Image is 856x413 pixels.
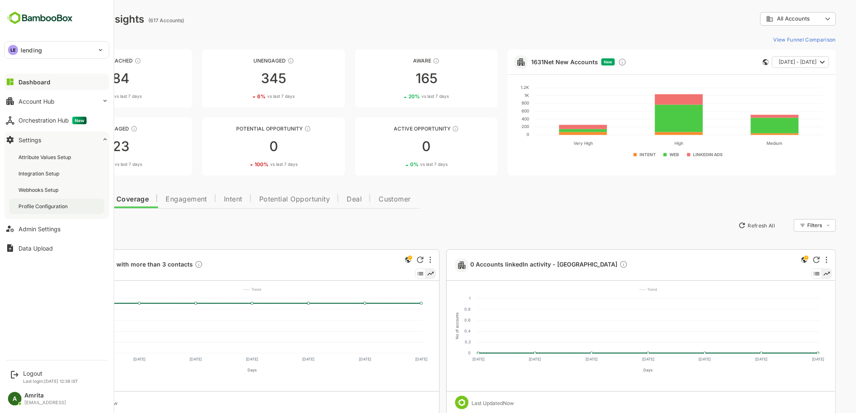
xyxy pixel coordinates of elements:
a: UnreachedThese accounts have not been engaged with for a defined time period842%vs last 7 days [20,50,163,107]
span: New [72,117,87,124]
a: EngagedThese accounts are warm, further nurturing would qualify them to MQAs234%vs last 7 days [20,118,163,175]
div: 20 % [379,93,419,99]
span: vs last 7 days [391,161,418,167]
span: 455 Accounts with more than 3 contacts [45,260,174,270]
text: [DATE] [47,357,60,361]
span: vs last 7 days [238,93,265,99]
div: Description not present [590,260,598,270]
text: [DATE] [216,357,229,361]
text: [DATE] [386,357,398,361]
div: Discover new ICP-fit accounts showing engagement — via intent surges, anonymous website visits, L... [589,58,597,66]
button: Admin Settings [4,220,109,237]
span: Potential Opportunity [230,196,301,203]
text: [DATE] [669,357,681,361]
div: Orchestration Hub [18,117,87,124]
text: 0 [438,350,441,355]
div: This card does not support filter and segments [733,59,739,65]
span: vs last 7 days [241,161,268,167]
div: Dashboard Insights [20,13,115,25]
text: [DATE] [782,357,795,361]
text: [DATE] [612,357,624,361]
span: Intent [195,196,213,203]
button: New Insights [20,218,82,233]
div: Unreached [20,58,163,64]
div: All Accounts [731,11,806,27]
text: 1 [439,296,441,301]
a: 455 Accounts with more than 3 contactsDescription not present [45,260,177,270]
text: 600 [492,108,500,113]
div: 100 % [225,161,268,167]
div: Data Upload [18,245,53,252]
div: Filters [778,222,793,228]
a: 0 Accounts linkedIn activity - [GEOGRAPHIC_DATA]Description not present [441,260,602,270]
text: Very High [544,141,563,146]
div: Description not present [165,260,174,270]
div: 23 [20,140,163,153]
text: [DATE] [442,357,455,361]
button: [DATE] - [DATE] [743,56,800,68]
a: Potential OpportunityThese accounts are MQAs and can be passed on to Inside Sales0100%vs last 7 days [173,118,315,175]
text: 100 [39,340,46,344]
div: These accounts are warm, further nurturing would qualify them to MQAs [101,125,108,132]
div: Profile Configuration [18,203,69,210]
text: Days [218,368,227,372]
div: 6 % [228,93,265,99]
ag: (617 Accounts) [119,17,157,24]
text: 300 [38,318,46,322]
a: Active OpportunityThese accounts have open opportunities which might be at any of the Sales Stage... [326,118,469,175]
text: 1K [495,93,500,98]
text: Days [614,368,623,372]
div: 4 % [75,161,113,167]
text: [DATE] [499,357,511,361]
div: 0 [326,140,469,153]
div: These accounts have open opportunities which might be at any of the Sales Stages [423,125,429,132]
div: Unengaged [173,58,315,64]
span: Data Quality and Coverage [29,196,119,203]
a: UnengagedThese accounts have not shown enough engagement and need nurturing3456%vs last 7 days [173,50,315,107]
text: [DATE] [104,357,116,361]
button: View Funnel Comparison [740,33,806,46]
text: 1.2K [491,85,500,90]
text: 0 [43,350,46,355]
text: [DATE] [726,357,738,361]
text: Medium [737,141,753,146]
div: Refresh [784,256,790,263]
div: A [8,392,21,405]
div: LElending [5,42,109,58]
div: More [400,256,402,263]
text: 800 [492,100,500,105]
text: No of accounts [29,312,33,339]
div: 345 [173,72,315,85]
text: 0 [497,132,500,137]
div: Logout [23,370,78,377]
text: [DATE] [556,357,568,361]
div: These accounts are MQAs and can be passed on to Inside Sales [275,125,282,132]
div: Filters [777,218,806,233]
span: vs last 7 days [85,93,112,99]
button: Settings [4,131,109,148]
div: These accounts have just entered the buying cycle and need further nurturing [403,58,410,64]
button: Account Hub [4,93,109,110]
a: AwareThese accounts have just entered the buying cycle and need further nurturing16520%vs last 7 ... [326,50,469,107]
div: 0 [173,140,315,153]
span: [DATE] - [DATE] [749,57,787,68]
div: Account Hub [18,98,55,105]
text: 200 [39,329,46,333]
div: Dashboard [18,78,50,86]
a: 1631Net New Accounts [502,58,569,65]
text: [DATE] [329,357,342,361]
div: [EMAIL_ADDRESS] [24,400,66,405]
div: 0 % [381,161,418,167]
p: Last login: [DATE] 12:38 IST [23,379,78,384]
div: Last Updated Now [442,400,485,406]
text: 0.8 [435,307,441,311]
div: Admin Settings [18,225,61,233]
text: 400 [492,116,500,121]
span: All Accounts [748,16,780,22]
div: LE [8,45,18,55]
div: Engaged [20,125,163,132]
div: Attribute Values Setup [18,154,73,161]
div: Webhooks Setup [18,186,60,193]
text: [DATE] [160,357,172,361]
